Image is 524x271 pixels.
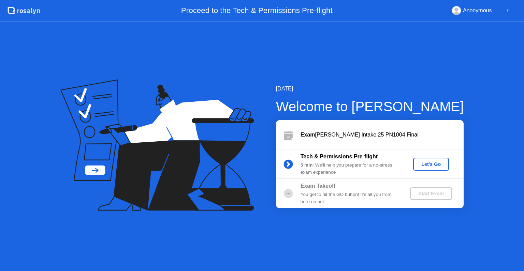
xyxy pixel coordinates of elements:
div: [PERSON_NAME] Intake 25 PN1004 Final [301,131,464,139]
button: Start Exam [410,187,452,200]
button: Let's Go [413,158,449,171]
div: Let's Go [416,161,446,167]
div: Welcome to [PERSON_NAME] [276,96,464,117]
b: Exam Takeoff [301,183,336,189]
div: Start Exam [413,191,449,196]
div: ▼ [506,6,509,15]
div: : We’ll help you prepare for a no-stress exam experience [301,162,399,176]
b: Exam [301,132,315,138]
div: [DATE] [276,85,464,93]
b: 5 min [301,162,313,168]
div: Anonymous [463,6,492,15]
div: You get to hit the GO button! It’s all you from here on out [301,191,399,205]
b: Tech & Permissions Pre-flight [301,154,378,159]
